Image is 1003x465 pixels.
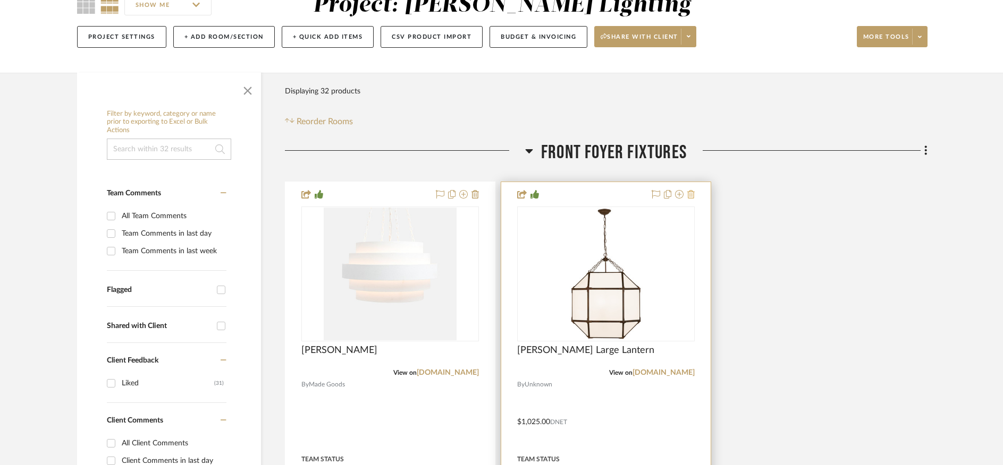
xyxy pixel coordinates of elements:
[540,208,672,340] img: Morris Large Lantern
[309,380,345,390] span: Made Goods
[633,369,695,376] a: [DOMAIN_NAME]
[324,208,457,340] img: Thyra
[77,26,166,48] button: Project Settings
[594,26,696,47] button: Share with client
[525,380,552,390] span: Unknown
[214,375,224,392] div: (31)
[122,208,224,225] div: All Team Comments
[237,78,258,99] button: Close
[107,357,158,364] span: Client Feedback
[297,115,353,128] span: Reorder Rooms
[107,417,163,424] span: Client Comments
[285,115,353,128] button: Reorder Rooms
[301,454,344,464] div: Team Status
[517,454,560,464] div: Team Status
[417,369,479,376] a: [DOMAIN_NAME]
[490,26,587,48] button: Budget & Invoicing
[107,322,212,331] div: Shared with Client
[173,26,275,48] button: + Add Room/Section
[301,380,309,390] span: By
[107,190,161,197] span: Team Comments
[122,243,224,260] div: Team Comments in last week
[609,369,633,376] span: View on
[601,33,678,49] span: Share with client
[107,286,212,295] div: Flagged
[122,435,224,452] div: All Client Comments
[122,375,214,392] div: Liked
[302,207,478,341] div: 0
[282,26,374,48] button: + Quick Add Items
[393,369,417,376] span: View on
[285,81,360,102] div: Displaying 32 products
[381,26,483,48] button: CSV Product Import
[301,345,377,356] span: [PERSON_NAME]
[857,26,928,47] button: More tools
[541,141,687,164] span: Front Foyer Fixtures
[517,380,525,390] span: By
[107,110,231,135] h6: Filter by keyword, category or name prior to exporting to Excel or Bulk Actions
[517,345,654,356] span: [PERSON_NAME] Large Lantern
[122,225,224,242] div: Team Comments in last day
[107,139,231,160] input: Search within 32 results
[863,33,909,49] span: More tools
